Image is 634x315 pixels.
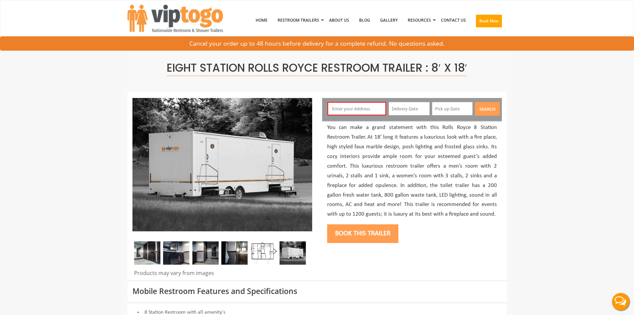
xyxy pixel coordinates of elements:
button: Live Chat [607,288,634,315]
input: Enter your Address [327,102,386,115]
span: Eight Station Rolls Royce Restroom Trailer : 8′ x 18′ [167,60,467,76]
input: Delivery Date [389,102,430,115]
img: An Inside view of Eight station Rolls Royce with Two sinks and mirror [163,241,189,265]
a: About Us [324,3,354,38]
img: Inside of Eight Station Rolls Royce trailer with doors and sinks [192,241,219,265]
img: Floor Plan of 8 station restroom with sink and toilet [250,241,277,265]
a: Restroom Trailers [273,3,324,38]
h3: Mobile Restroom Features and Specifications [132,287,502,295]
input: Pick up Date [432,102,473,115]
a: Book Now [471,3,507,42]
button: Search [475,102,500,116]
img: An image of 8 station shower outside view [132,98,312,231]
a: Resources [403,3,436,38]
img: Inside view of Eight Station Rolls Royce with Sinks and Urinal [221,241,248,265]
img: Rolls Royce 8 station trailer [134,241,160,265]
a: Blog [354,3,375,38]
button: Book this trailer [327,224,398,243]
a: Contact Us [436,3,471,38]
p: You can make a grand statement with this Rolls Royce 8 Station Restroom Trailer. At 18’ long it f... [327,123,497,219]
img: An image of 8 station shower outside view [280,241,306,265]
img: VIPTOGO [127,5,223,32]
div: Products may vary from images [132,269,312,281]
button: Book Now [476,15,502,27]
a: Gallery [375,3,403,38]
a: Home [251,3,273,38]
